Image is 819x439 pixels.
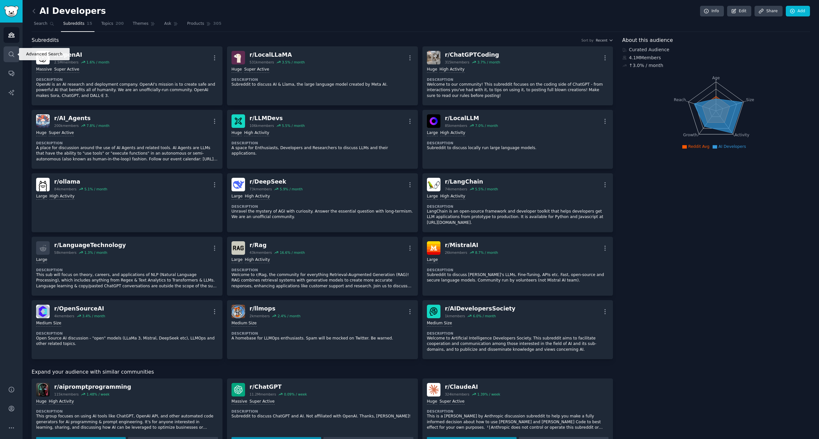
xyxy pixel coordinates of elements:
[101,21,113,27] span: Topics
[227,173,418,232] a: DeepSeekr/DeepSeek73kmembers5.9% / monthLargeHigh ActivityDescriptionUnravel the mystery of AGI w...
[32,237,222,296] a: r/LanguageTechnology58kmembers1.3% / monthLargeDescriptionThis sub will focus on theory, careers,...
[427,241,440,255] img: MistralAI
[32,368,154,376] span: Expand your audience with similar communities
[36,114,50,128] img: AI_Agents
[250,187,272,191] div: 73k members
[250,178,303,186] div: r/ DeepSeek
[185,19,223,32] a: Products305
[32,46,222,105] a: OpenAIr/OpenAI2.5Mmembers1.6% / monthMassiveSuper ActiveDescriptionOpenAI is an AI research and d...
[427,145,609,151] p: Subreddit to discuss locally run large language models.
[86,123,109,128] div: 7.8 % / month
[232,114,245,128] img: LLMDevs
[422,237,613,296] a: MistralAIr/MistralAI26kmembers8.7% / monthLargeDescriptionSubreddit to discuss [PERSON_NAME]'s LL...
[232,178,245,191] img: DeepSeek
[187,21,204,27] span: Products
[250,241,305,249] div: r/ Rag
[475,250,498,255] div: 8.7 % / month
[36,67,52,73] div: Massive
[232,141,413,145] dt: Description
[427,336,609,353] p: Welcome to Artificial Intelligence Developers Society. This subreddit aims to facilitate cooperat...
[54,178,107,186] div: r/ ollama
[622,54,810,61] div: 4.1M Members
[49,130,74,136] div: Super Active
[32,300,222,359] a: OpenSourceAIr/OpenSourceAI4kmembers3.4% / monthMedium SizeDescriptionOpen Source AI discussion - ...
[629,62,663,69] div: ↑ 3.0 % / month
[36,383,50,396] img: aipromptprogramming
[232,272,413,289] p: Welcome to r/Rag, the community for everything Retrieval-Augmented Generation (RAG)! RAG combines...
[427,82,609,99] p: Welcome to our community! This subreddit focuses on the coding side of ChatGPT - from interaction...
[54,51,109,59] div: r/ OpenAI
[427,77,609,82] dt: Description
[427,272,609,283] p: Subreddit to discuss [PERSON_NAME]'s LLMs, Fine-Tuning, APIs etc. Fast, open-source and secure la...
[427,399,437,405] div: Huge
[427,178,440,191] img: LangChain
[427,268,609,272] dt: Description
[622,36,673,44] span: About this audience
[36,77,218,82] dt: Description
[232,77,413,82] dt: Description
[250,383,307,391] div: r/ ChatGPT
[445,114,498,122] div: r/ LocalLLM
[63,21,84,27] span: Subreddits
[227,46,418,105] a: LocalLLaMAr/LocalLLaMA531kmembers3.5% / monthHugeSuper ActiveDescriptionSubreddit to discuss AI &...
[36,414,218,431] p: This group focuses on using AI tools like ChatGPT, OpenAI API, and other automated code generator...
[54,314,74,318] div: 4k members
[250,51,305,59] div: r/ LocalLLaMA
[232,336,413,341] p: A homebase for LLMOps enthusiasts. Spam will be mocked on Twitter. Be warned.
[727,6,751,17] a: Edit
[213,21,222,27] span: 305
[596,38,607,43] span: Recent
[427,209,609,226] p: LangChain is an open-source framework and developer toolkit that helps developers get LLM applica...
[36,82,218,99] p: OpenAI is an AI research and deployment company. OpenAI's mission is to create safe and powerful ...
[36,141,218,145] dt: Description
[232,130,242,136] div: Huge
[427,130,438,136] div: Large
[422,300,613,359] a: AIDevelopersSocietyr/AIDevelopersSociety1kmembers6.0% / monthMedium SizeDescriptionWelcome to Art...
[718,144,746,149] span: AI Developers
[164,21,171,27] span: Ask
[477,60,500,64] div: 3.7 % / month
[84,250,107,255] div: 1.3 % / month
[232,194,242,200] div: Large
[786,6,810,17] a: Add
[36,268,218,272] dt: Description
[445,241,498,249] div: r/ MistralAI
[250,114,305,122] div: r/ LLMDevs
[683,133,697,137] tspan: Growth
[427,414,609,431] p: This is a [PERSON_NAME] by Anthropic discussion subreddit to help you make a fully informed decis...
[422,173,613,232] a: LangChainr/LangChain74kmembers5.5% / monthLargeHigh ActivityDescriptionLangChain is an open-sourc...
[36,257,47,263] div: Large
[250,314,270,318] div: 2k members
[477,392,500,396] div: 1.39 % / week
[36,194,47,200] div: Large
[735,133,749,137] tspan: Activity
[445,187,467,191] div: 74k members
[427,383,440,396] img: ClaudeAI
[131,19,158,32] a: Themes
[445,250,467,255] div: 26k members
[54,250,76,255] div: 58k members
[232,331,413,336] dt: Description
[445,178,498,186] div: r/ LangChain
[232,414,413,419] p: Subreddit to discuss ChatGPT and AI. Not affiliated with OpenAI. Thanks, [PERSON_NAME]!
[674,97,686,102] tspan: Reach
[34,21,47,27] span: Search
[581,38,594,43] div: Sort by
[439,399,465,405] div: Super Active
[422,46,613,105] a: ChatGPTCodingr/ChatGPTCoding315kmembers3.7% / monthHugeHigh ActivityDescriptionWelcome to our com...
[282,60,305,64] div: 3.5 % / month
[755,6,782,17] a: Share
[36,130,46,136] div: Huge
[36,409,218,414] dt: Description
[54,123,79,128] div: 200k members
[427,194,438,200] div: Large
[86,392,109,396] div: 1.48 % / week
[245,257,270,263] div: High Activity
[232,257,242,263] div: Large
[232,409,413,414] dt: Description
[445,51,500,59] div: r/ ChatGPTCoding
[282,123,305,128] div: 5.5 % / month
[445,305,516,313] div: r/ AIDevelopersSociety
[32,36,59,44] span: Subreddits
[86,60,109,64] div: 1.6 % / month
